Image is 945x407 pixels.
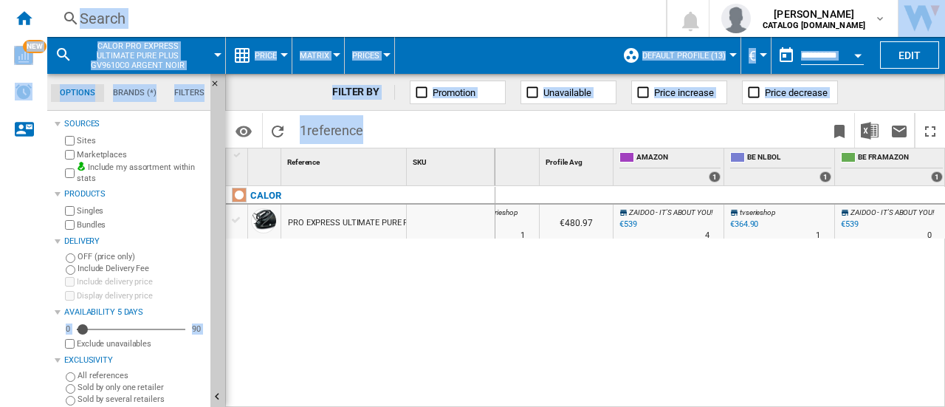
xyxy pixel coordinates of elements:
[78,41,197,70] span: CALOR PRO EXPRESS ULTIMATE PURE PLUS GV9610C0 ARGENT NOIR
[77,219,205,230] label: Bundles
[705,228,709,243] div: Delivery Time : 4 days
[543,87,591,98] span: Unavailable
[78,37,212,74] button: CALOR PRO EXPRESS ULTIMATE PURE PLUS GV9610C0 ARGENT NOIR
[631,81,727,104] button: Price increase
[410,81,506,104] button: Promotion
[78,394,205,405] label: Sold by several retailers
[77,149,205,160] label: Marketplaces
[642,37,733,74] button: Default profile (13)
[931,171,943,182] div: 1 offers sold by BE FR AMAZON
[65,136,75,146] input: Sites
[65,150,75,160] input: Marketplaces
[288,206,518,240] div: PRO EXPRESS ULTIMATE PURE PLUS GV9610C0 ARGENT NOIR
[880,41,939,69] button: Edit
[251,148,281,171] div: Sort None
[617,217,637,232] div: €539
[540,205,613,239] div: €480.97
[62,324,74,335] div: 0
[619,219,637,229] div: €539
[65,164,75,182] input: Include my assortment within stats
[78,370,205,381] label: All references
[300,51,329,61] span: Matrix
[352,51,379,61] span: Prices
[858,152,943,165] span: BE FR AMAZON
[410,148,495,171] div: Sort None
[77,290,205,301] label: Display delivery price
[255,51,277,61] span: Price
[642,51,726,61] span: Default profile (13)
[287,158,320,166] span: Reference
[78,263,205,274] label: Include Delivery Fee
[543,148,613,171] div: Profile Avg Sort None
[77,135,205,146] label: Sites
[741,37,772,74] md-menu: Currency
[51,84,104,102] md-tab-item: Options
[65,291,75,301] input: Display delivery price
[727,148,834,185] div: BE NL BOL 1 offers sold by BE NL BOL
[78,382,205,393] label: Sold by only one retailer
[654,87,714,98] span: Price increase
[855,113,884,148] button: Download in Excel
[763,21,865,30] b: CATALOG [DOMAIN_NAME]
[66,396,75,406] input: Sold by several retailers
[433,87,475,98] span: Promotion
[520,81,616,104] button: Unavailable
[763,7,865,21] span: [PERSON_NAME]
[749,48,756,64] span: €
[629,208,713,216] span: ZAIDOO - IT'S ABOUT YOU!
[233,37,284,74] div: Price
[825,113,854,148] button: Bookmark this report
[861,122,879,140] img: excel-24x24.png
[730,219,758,229] div: €364.90
[709,171,721,182] div: 1 offers sold by AMAZON
[747,152,831,165] span: BE NL BOL
[77,276,205,287] label: Include delivery price
[284,148,406,171] div: Sort None
[352,37,387,74] div: Prices
[410,148,495,171] div: SKU Sort None
[64,188,205,200] div: Products
[636,152,721,165] span: AMAZON
[765,87,828,98] span: Price decrease
[64,236,205,247] div: Delivery
[816,228,820,243] div: Delivery Time : 1 day
[66,372,75,382] input: All references
[64,118,205,130] div: Sources
[845,40,871,66] button: Open calendar
[77,162,86,171] img: mysite-bg-18x18.png
[64,355,205,366] div: Exclusivity
[77,162,205,185] label: Include my assortment within stats
[66,265,75,275] input: Include Delivery Fee
[543,148,613,171] div: Sort None
[850,208,935,216] span: ZAIDOO - IT'S ABOUT YOU!
[104,84,165,102] md-tab-item: Brands (*)
[77,338,205,349] label: Exclude unavailables
[616,148,724,185] div: AMAZON 1 offers sold by AMAZON
[255,37,284,74] button: Price
[740,208,775,216] span: tvserieshop
[839,217,859,232] div: €539
[413,158,427,166] span: SKU
[14,46,33,65] img: wise-card.svg
[65,220,75,230] input: Bundles
[884,113,914,148] button: Send this report by email
[819,171,831,182] div: 1 offers sold by BE NL BOL
[520,228,525,243] div: Delivery Time : 1 day
[292,113,371,144] span: 1
[728,217,758,232] div: €364.90
[479,208,518,216] span: : tvserieshop
[188,324,205,335] div: 90
[772,41,801,70] button: md-calendar
[80,8,628,29] div: Search
[55,37,218,74] div: CALOR PRO EXPRESS ULTIMATE PURE PLUS GV9610C0 ARGENT NOIR
[66,253,75,263] input: OFF (price only)
[23,40,47,53] span: NEW
[749,37,763,74] button: €
[300,37,337,74] button: Matrix
[165,84,213,102] md-tab-item: Filters
[210,74,228,100] button: Hide
[721,4,751,33] img: profile.jpg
